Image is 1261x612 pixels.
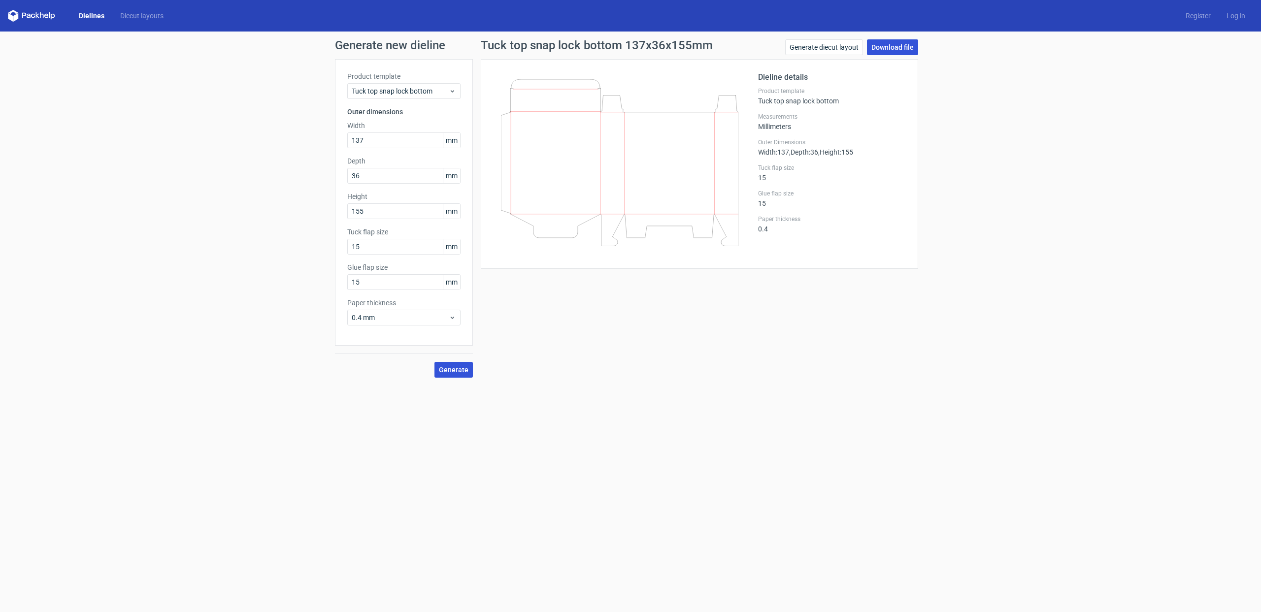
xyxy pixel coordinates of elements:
label: Paper thickness [347,298,461,308]
h1: Generate new dieline [335,39,926,51]
span: mm [443,133,460,148]
a: Download file [867,39,918,55]
label: Product template [758,87,906,95]
label: Product template [347,71,461,81]
label: Height [347,192,461,201]
label: Depth [347,156,461,166]
label: Glue flap size [347,262,461,272]
span: 0.4 mm [352,313,449,322]
a: Dielines [71,11,112,21]
span: mm [443,239,460,254]
label: Width [347,121,461,130]
div: 0.4 [758,215,906,233]
label: Measurements [758,113,906,121]
span: mm [443,168,460,183]
label: Tuck flap size [758,164,906,172]
span: Generate [439,366,468,373]
div: 15 [758,190,906,207]
label: Tuck flap size [347,227,461,237]
div: Tuck top snap lock bottom [758,87,906,105]
span: Tuck top snap lock bottom [352,86,449,96]
div: 15 [758,164,906,182]
a: Log in [1219,11,1253,21]
label: Paper thickness [758,215,906,223]
h3: Outer dimensions [347,107,461,117]
a: Register [1178,11,1219,21]
span: , Depth : 36 [789,148,818,156]
a: Generate diecut layout [785,39,863,55]
label: Glue flap size [758,190,906,197]
span: mm [443,204,460,219]
span: , Height : 155 [818,148,853,156]
h1: Tuck top snap lock bottom 137x36x155mm [481,39,713,51]
label: Outer Dimensions [758,138,906,146]
span: mm [443,275,460,290]
div: Millimeters [758,113,906,130]
a: Diecut layouts [112,11,171,21]
h2: Dieline details [758,71,906,83]
button: Generate [434,362,473,378]
span: Width : 137 [758,148,789,156]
